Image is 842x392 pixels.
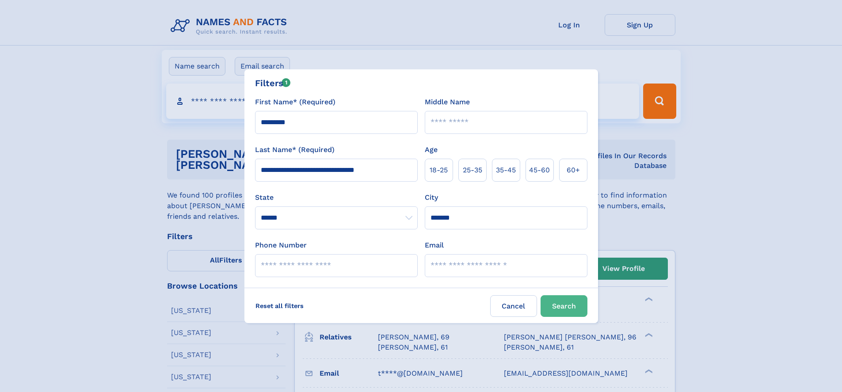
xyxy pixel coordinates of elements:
[541,295,587,317] button: Search
[425,192,438,203] label: City
[255,240,307,251] label: Phone Number
[529,165,550,175] span: 45‑60
[430,165,448,175] span: 18‑25
[496,165,516,175] span: 35‑45
[255,192,418,203] label: State
[490,295,537,317] label: Cancel
[255,145,335,155] label: Last Name* (Required)
[425,145,438,155] label: Age
[250,295,309,316] label: Reset all filters
[567,165,580,175] span: 60+
[255,97,335,107] label: First Name* (Required)
[425,97,470,107] label: Middle Name
[425,240,444,251] label: Email
[463,165,482,175] span: 25‑35
[255,76,291,90] div: Filters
